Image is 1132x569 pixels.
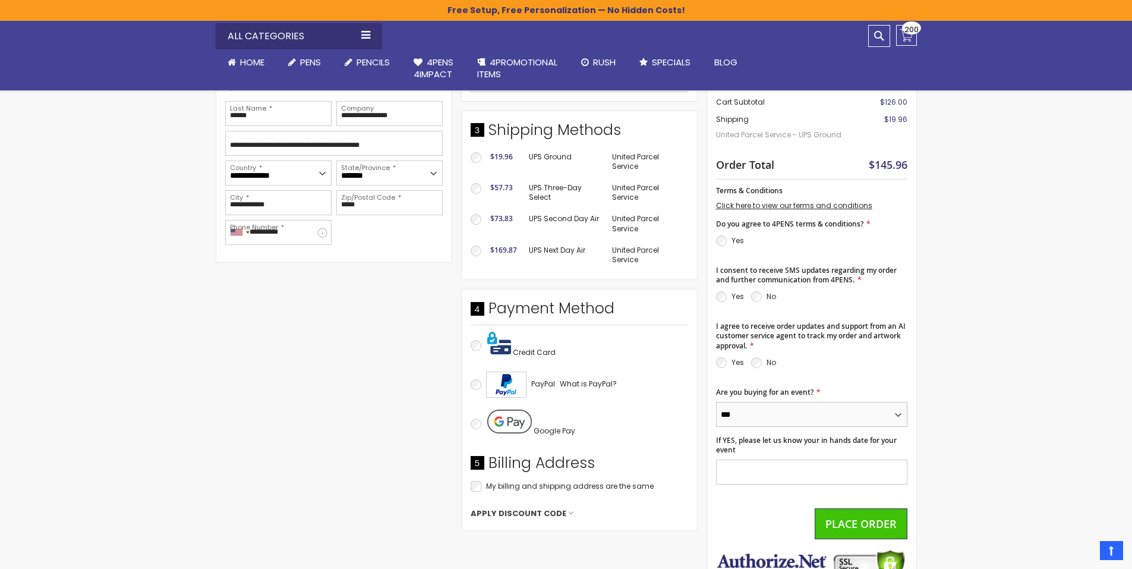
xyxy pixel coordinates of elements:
span: $145.96 [869,158,907,172]
span: $19.96 [884,114,907,124]
span: $169.87 [490,245,517,255]
a: Rush [569,49,628,76]
a: Home [216,49,276,76]
div: Shipping Methods [471,120,688,146]
span: $73.83 [490,213,513,224]
td: UPS Second Day Air [523,208,607,239]
span: My billing and shipping address are the same [486,481,654,491]
td: United Parcel Service [606,177,688,208]
a: Blog [702,49,749,76]
label: Yes [731,357,744,367]
label: Yes [731,235,744,246]
span: Credit Card [513,347,556,357]
span: $19.96 [490,152,513,162]
span: 4Pens 4impact [414,56,453,80]
span: Shipping [716,114,749,124]
div: All Categories [216,23,382,49]
span: Subscribe for email updates [225,67,311,92]
label: No [767,291,776,301]
td: UPS Next Day Air [523,240,607,271]
span: PayPal [531,379,555,389]
a: 200 [896,25,917,46]
span: Google Pay [534,426,575,436]
span: Are you buying for an event? [716,387,813,397]
td: UPS Ground [523,146,607,177]
a: Specials [628,49,702,76]
a: What is PayPal? [560,377,617,391]
span: 200 [904,24,919,35]
span: Home [240,56,264,68]
a: Top [1100,541,1123,560]
span: What is PayPal? [560,379,617,389]
span: I consent to receive SMS updates regarding my order and further communication from 4PENS. [716,265,897,285]
span: Specials [652,56,690,68]
span: Place Order [825,517,897,531]
span: Terms & Conditions [716,186,783,196]
div: Billing Address [471,453,688,479]
strong: Order Total [716,156,774,172]
button: Place Order [815,508,907,539]
span: Pencils [357,56,390,68]
label: No [767,357,776,367]
span: If YES, please let us know your in hands date for your event [716,435,897,455]
img: Pay with Google Pay [487,410,532,433]
td: United Parcel Service [606,240,688,271]
span: Apply Discount Code [471,508,566,519]
a: Click here to view our terms and conditions [716,200,872,210]
span: Rush [593,56,616,68]
a: 4Pens4impact [402,49,465,88]
span: Blog [714,56,737,68]
td: UPS Three-Day Select [523,177,607,208]
img: Pay with credit card [487,331,511,355]
td: United Parcel Service [606,146,688,177]
img: Acceptance Mark [486,372,526,398]
a: 4PROMOTIONALITEMS [465,49,569,88]
span: 4PROMOTIONAL ITEMS [477,56,557,80]
span: Pens [300,56,321,68]
span: Do you agree to 4PENS terms & conditions? [716,219,863,229]
label: Yes [731,291,744,301]
span: I agree to receive order updates and support from an AI customer service agent to track my order ... [716,321,906,350]
td: United Parcel Service [606,208,688,239]
th: Cart Subtotal [716,94,849,111]
a: Pens [276,49,333,76]
span: $126.00 [880,97,907,107]
div: Payment Method [471,298,688,325]
span: $57.73 [490,183,513,193]
span: United Parcel Service - UPS Ground [716,124,849,146]
div: United States: +1 [226,221,253,244]
a: Pencils [333,49,402,76]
